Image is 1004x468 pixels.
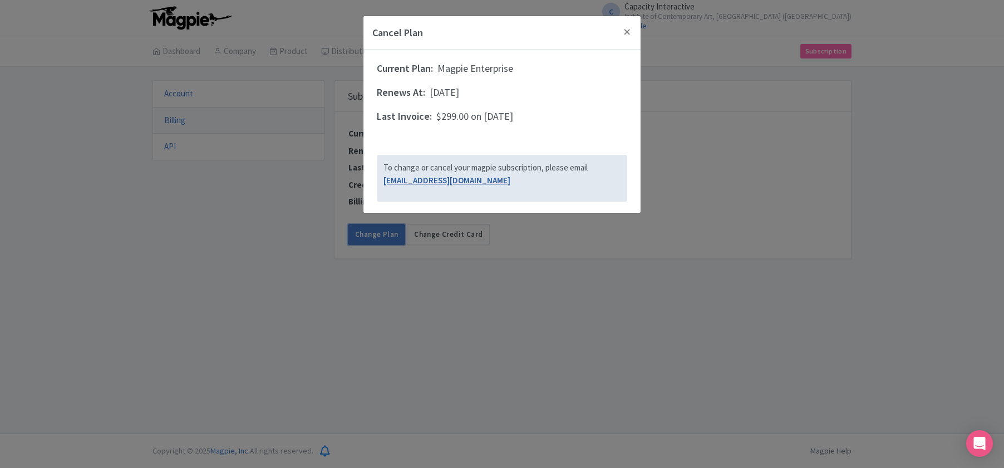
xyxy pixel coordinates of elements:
span: Current Plan: [377,61,433,76]
span: To change or cancel your magpie subscription, please email [383,162,588,173]
span: [DATE] [430,85,459,100]
div: Open Intercom Messenger [966,430,993,457]
span: Magpie Enterprise [437,61,513,76]
a: [EMAIL_ADDRESS][DOMAIN_NAME] [383,175,510,186]
span: Renews At: [377,85,425,100]
button: Close [614,16,641,48]
h4: Cancel Plan [372,25,423,40]
span: $299.00 on [DATE] [436,109,513,124]
span: Last Invoice: [377,109,432,124]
